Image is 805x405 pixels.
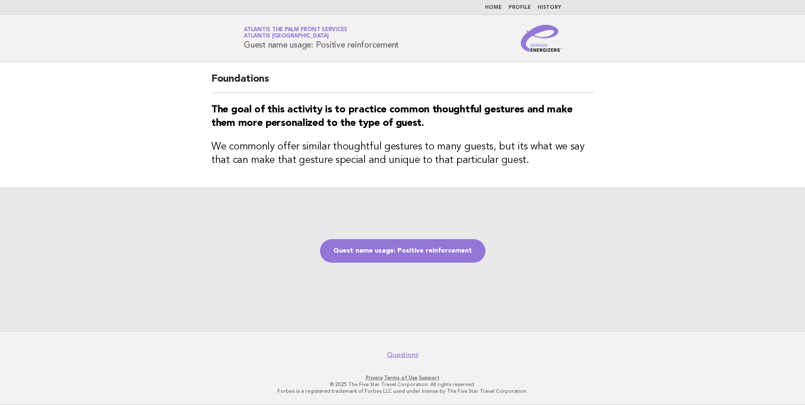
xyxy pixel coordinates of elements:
[366,375,383,381] a: Privacy
[244,27,399,49] h1: Guest name usage: Positive reinforcement
[387,351,418,359] a: Questions
[211,105,572,128] strong: The goal of this activity is to practice common thoughtful gestures and make them more personaliz...
[538,5,561,10] a: History
[145,381,660,388] p: © 2025 The Five Star Travel Corporation. All rights reserved.
[145,374,660,381] p: · ·
[485,5,502,10] a: Home
[145,388,660,394] p: Forbes is a registered trademark of Forbes LLC used under license by The Five Star Travel Corpora...
[384,375,418,381] a: Terms of Use
[211,140,594,167] h3: We commonly offer similar thoughtful gestures to many guests, but its what we say that can make t...
[509,5,531,10] a: Profile
[320,239,485,263] a: Guest name usage: Positive reinforcement
[211,72,594,93] h2: Foundations
[244,34,329,39] span: Atlantis [GEOGRAPHIC_DATA]
[419,375,440,381] a: Support
[521,25,561,52] img: Service Energizers
[244,27,347,39] a: Atlantis The Palm Front ServicesAtlantis [GEOGRAPHIC_DATA]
